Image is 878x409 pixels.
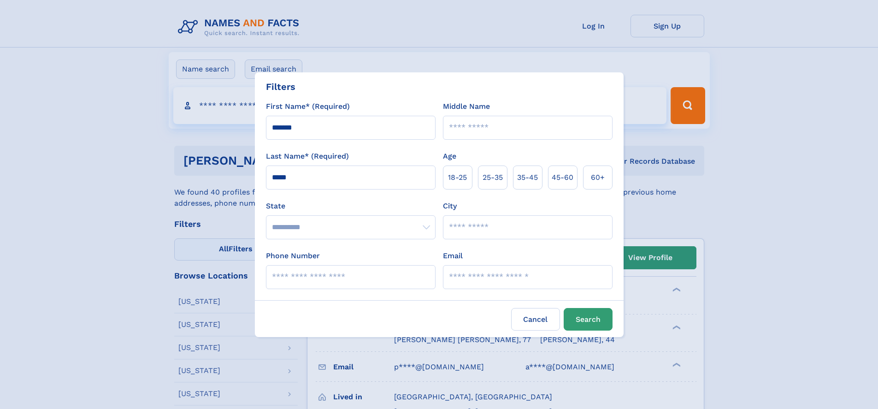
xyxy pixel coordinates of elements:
div: Filters [266,80,295,94]
span: 25‑35 [483,172,503,183]
label: Phone Number [266,250,320,261]
label: Middle Name [443,101,490,112]
span: 60+ [591,172,605,183]
label: Email [443,250,463,261]
span: 35‑45 [517,172,538,183]
span: 45‑60 [552,172,573,183]
label: Age [443,151,456,162]
label: State [266,201,436,212]
label: First Name* (Required) [266,101,350,112]
span: 18‑25 [448,172,467,183]
label: Cancel [511,308,560,331]
label: Last Name* (Required) [266,151,349,162]
label: City [443,201,457,212]
button: Search [564,308,613,331]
